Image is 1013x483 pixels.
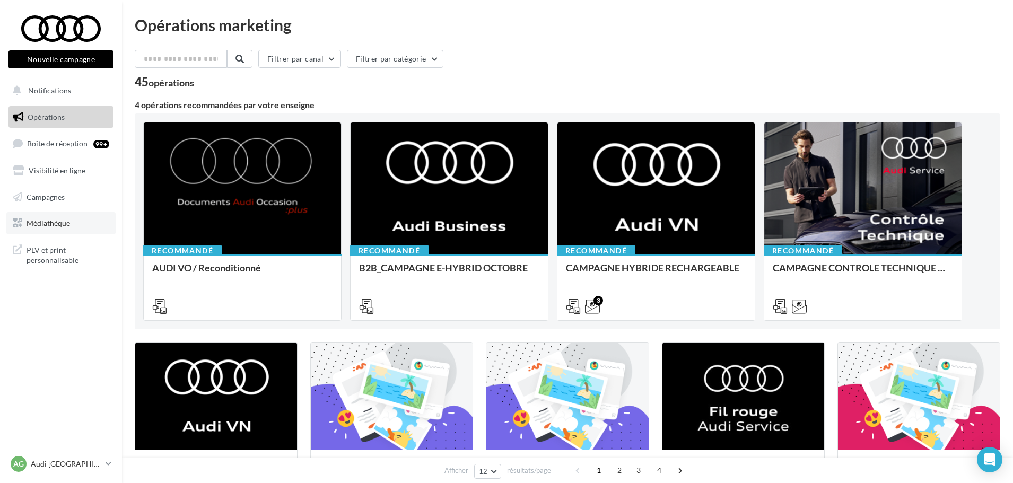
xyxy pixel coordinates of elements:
span: Boîte de réception [27,139,88,148]
div: B2B_CAMPAGNE E-HYBRID OCTOBRE [359,262,539,284]
div: AUDI VO / Reconditionné [152,262,333,284]
button: 12 [474,464,501,479]
div: opérations [149,78,194,87]
button: Nouvelle campagne [8,50,113,68]
span: Visibilité en ligne [29,166,85,175]
a: Campagnes [6,186,116,208]
div: 3 [593,296,603,305]
span: résultats/page [507,466,551,476]
a: Visibilité en ligne [6,160,116,182]
a: Médiathèque [6,212,116,234]
div: 99+ [93,140,109,148]
div: Open Intercom Messenger [977,447,1002,472]
span: Campagnes [27,192,65,201]
span: Médiathèque [27,218,70,227]
span: Notifications [28,86,71,95]
span: 3 [630,462,647,479]
span: AG [13,459,24,469]
a: Opérations [6,106,116,128]
div: CAMPAGNE HYBRIDE RECHARGEABLE [566,262,746,284]
button: Notifications [6,80,111,102]
a: AG Audi [GEOGRAPHIC_DATA] [8,454,113,474]
a: Boîte de réception99+ [6,132,116,155]
button: Filtrer par canal [258,50,341,68]
span: 4 [651,462,668,479]
span: 1 [590,462,607,479]
div: 45 [135,76,194,88]
a: PLV et print personnalisable [6,239,116,270]
p: Audi [GEOGRAPHIC_DATA] [31,459,101,469]
span: PLV et print personnalisable [27,243,109,266]
div: Opérations marketing [135,17,1000,33]
span: Afficher [444,466,468,476]
div: CAMPAGNE CONTROLE TECHNIQUE 25€ OCTOBRE [773,262,953,284]
span: Opérations [28,112,65,121]
div: Recommandé [143,245,222,257]
div: Recommandé [350,245,429,257]
span: 12 [479,467,488,476]
div: Recommandé [764,245,842,257]
div: Recommandé [557,245,635,257]
span: 2 [611,462,628,479]
button: Filtrer par catégorie [347,50,443,68]
div: 4 opérations recommandées par votre enseigne [135,101,1000,109]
